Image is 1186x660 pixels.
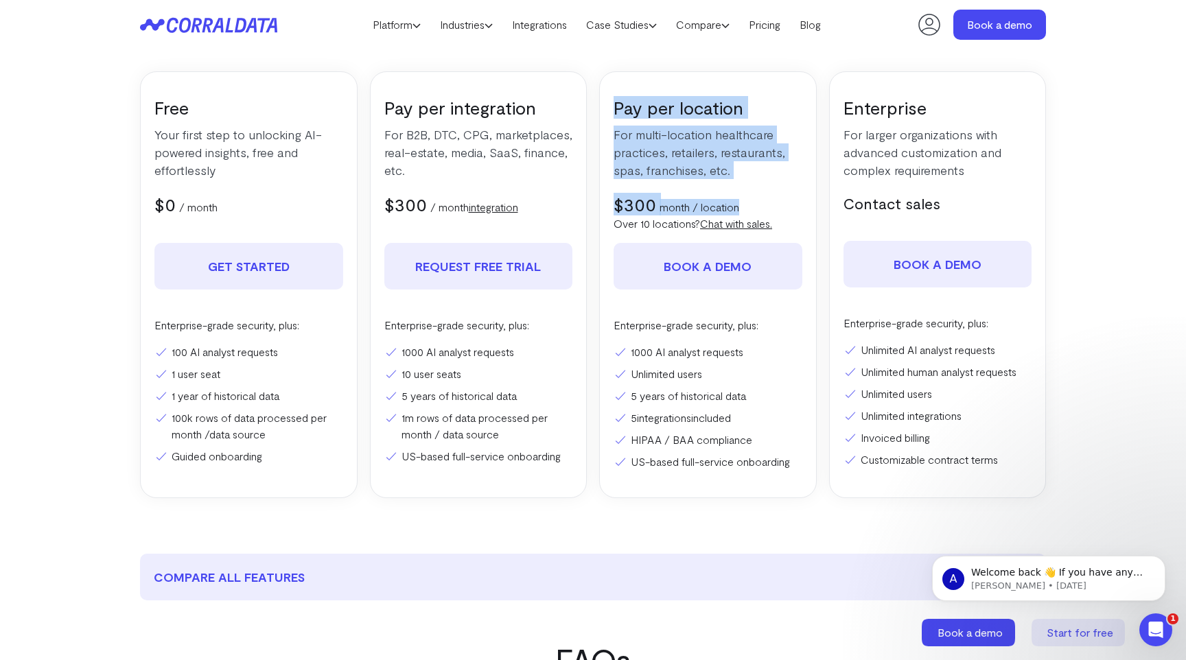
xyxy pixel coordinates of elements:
[614,410,802,426] li: 5 included
[938,626,1003,639] span: Book a demo
[614,453,802,470] li: US-based full-service onboarding
[844,386,1032,402] li: Unlimited users
[700,217,772,230] a: Chat with sales.
[209,427,266,440] a: data source
[1047,626,1113,639] span: Start for free
[430,14,502,35] a: Industries
[844,451,1032,468] li: Customizable contract terms
[739,14,790,35] a: Pricing
[154,448,343,464] li: Guided onboarding
[384,366,573,382] li: 10 user seats
[790,14,830,35] a: Blog
[154,96,343,119] h3: Free
[614,432,802,448] li: HIPAA / BAA compliance
[384,410,573,443] li: 1m rows of data processed per month / data source
[430,199,518,215] p: / month
[1139,613,1172,646] iframe: Intercom live chat
[577,14,666,35] a: Case Studies
[154,126,343,179] p: Your first step to unlocking AI-powered insights, free and effortlessly
[154,344,343,360] li: 100 AI analyst requests
[154,388,343,404] li: 1 year of historical data
[922,619,1018,646] a: Book a demo
[614,317,802,333] p: Enterprise-grade security, plus:
[911,527,1186,623] iframe: Intercom notifications message
[154,410,343,443] li: 100k rows of data processed per month /
[614,388,802,404] li: 5 years of historical data
[384,388,573,404] li: 5 years of historical data
[844,429,1032,446] li: Invoiced billing
[844,96,1032,119] h3: Enterprise
[1167,613,1178,624] span: 1
[637,411,691,424] a: integrations
[844,126,1032,179] p: For larger organizations with advanced customization and complex requirements
[614,344,802,360] li: 1000 AI analyst requests
[154,366,343,382] li: 1 user seat
[154,317,343,333] p: Enterprise-grade security, plus:
[660,199,739,215] p: month / location
[154,243,343,290] a: Get Started
[614,243,802,290] a: Book a demo
[844,408,1032,424] li: Unlimited integrations
[614,366,802,382] li: Unlimited users
[1032,619,1128,646] a: Start for free
[614,215,802,232] p: Over 10 locations?
[844,342,1032,358] li: Unlimited AI analyst requests
[469,200,518,213] a: integration
[666,14,739,35] a: Compare
[140,554,1046,600] button: compare all features
[844,364,1032,380] li: Unlimited human analyst requests
[384,448,573,464] li: US-based full-service onboarding
[154,193,176,215] span: $0
[363,14,430,35] a: Platform
[844,193,1032,213] h5: Contact sales
[502,14,577,35] a: Integrations
[384,96,573,119] h3: Pay per integration
[844,315,1032,331] p: Enterprise-grade security, plus:
[384,193,427,215] span: $300
[179,199,218,215] p: / month
[384,344,573,360] li: 1000 AI analyst requests
[953,10,1046,40] a: Book a demo
[384,243,573,290] a: REQUEST FREE TRIAL
[614,96,802,119] h3: Pay per location
[614,193,656,215] span: $300
[384,126,573,179] p: For B2B, DTC, CPG, marketplaces, real-estate, media, SaaS, finance, etc.
[844,241,1032,287] a: Book a demo
[384,317,573,333] p: Enterprise-grade security, plus:
[614,126,802,179] p: For multi-location healthcare practices, retailers, restaurants, spas, franchises, etc.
